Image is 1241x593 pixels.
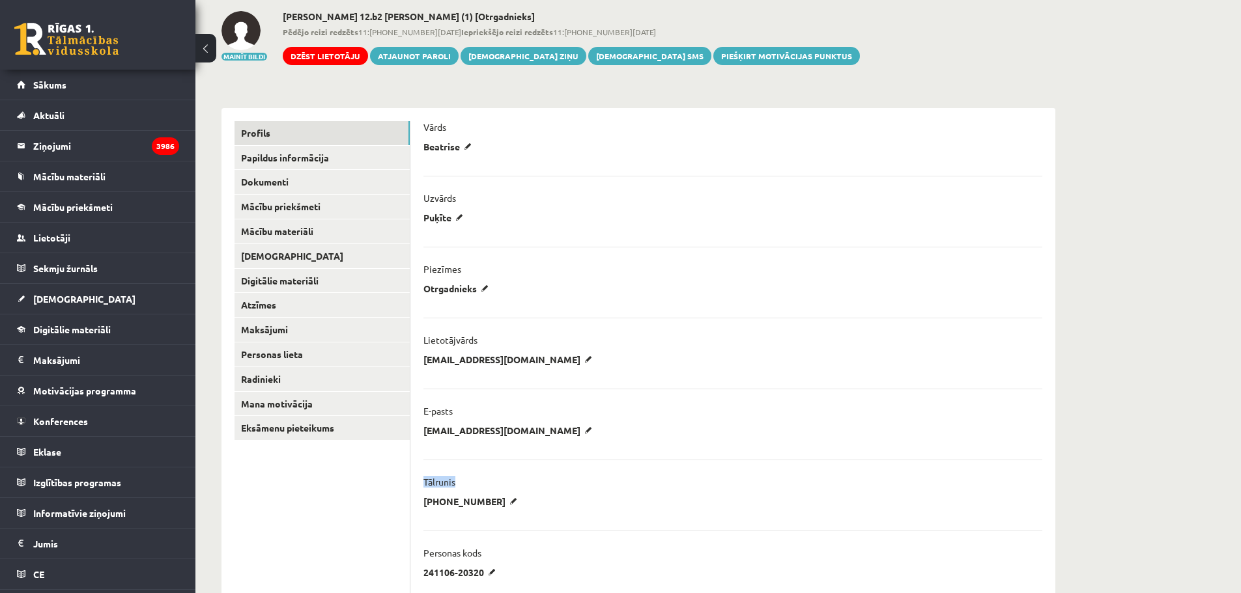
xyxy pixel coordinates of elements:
p: Piezīmes [423,263,461,275]
p: Otrgadnieks [423,283,493,294]
span: Sekmju žurnāls [33,262,98,274]
a: Sākums [17,70,179,100]
a: Eklase [17,437,179,467]
p: [EMAIL_ADDRESS][DOMAIN_NAME] [423,353,597,365]
legend: Ziņojumi [33,131,179,161]
span: Izglītības programas [33,476,121,488]
p: 241106-20320 [423,566,500,578]
a: Profils [235,121,410,145]
span: 11:[PHONE_NUMBER][DATE] 11:[PHONE_NUMBER][DATE] [283,26,860,38]
span: Mācību priekšmeti [33,201,113,213]
a: Rīgas 1. Tālmācības vidusskola [14,23,119,55]
a: Digitālie materiāli [235,269,410,293]
a: Mācību materiāli [235,219,410,243]
a: [DEMOGRAPHIC_DATA] ziņu [461,47,586,65]
span: [DEMOGRAPHIC_DATA] [33,293,136,305]
a: Aktuāli [17,100,179,130]
span: Motivācijas programma [33,385,136,396]
a: Mācību priekšmeti [235,195,410,219]
a: Dokumenti [235,170,410,194]
span: Mācību materiāli [33,171,106,182]
a: Mācību priekšmeti [17,192,179,222]
a: Mana motivācija [235,392,410,416]
a: Jumis [17,529,179,559]
a: Maksājumi [235,318,410,342]
a: [DEMOGRAPHIC_DATA] [17,284,179,314]
span: Konferences [33,415,88,427]
a: CE [17,559,179,589]
span: Digitālie materiāli [33,324,111,335]
p: Puķīte [423,212,468,223]
p: Personas kods [423,547,481,559]
a: Radinieki [235,367,410,391]
a: Konferences [17,406,179,436]
span: Aktuāli [33,109,64,121]
a: Sekmju žurnāls [17,253,179,283]
a: Ziņojumi3986 [17,131,179,161]
span: Sākums [33,79,66,90]
span: CE [33,568,44,580]
i: 3986 [152,137,179,155]
a: Lietotāji [17,223,179,253]
a: Atjaunot paroli [370,47,459,65]
legend: Maksājumi [33,345,179,375]
a: Maksājumi [17,345,179,375]
a: [DEMOGRAPHIC_DATA] [235,244,410,268]
a: Informatīvie ziņojumi [17,498,179,528]
a: [DEMOGRAPHIC_DATA] SMS [588,47,711,65]
p: Beatrise [423,141,476,152]
a: Personas lieta [235,342,410,366]
button: Mainīt bildi [221,53,267,61]
a: Piešķirt motivācijas punktus [713,47,860,65]
a: Eksāmenu pieteikums [235,416,410,440]
p: E-pasts [423,405,453,417]
p: Vārds [423,121,446,133]
p: Tālrunis [423,476,455,488]
span: Eklase [33,446,61,458]
p: [PHONE_NUMBER] [423,495,522,507]
p: [EMAIL_ADDRESS][DOMAIN_NAME] [423,424,597,436]
a: Motivācijas programma [17,376,179,406]
b: Pēdējo reizi redzēts [283,27,358,37]
span: Lietotāji [33,232,70,243]
p: Uzvārds [423,192,456,204]
img: Beatrise Puķīte [221,11,261,50]
a: Papildus informācija [235,146,410,170]
a: Dzēst lietotāju [283,47,368,65]
b: Iepriekšējo reizi redzēts [461,27,553,37]
span: Informatīvie ziņojumi [33,507,126,519]
a: Digitālie materiāli [17,314,179,344]
a: Mācību materiāli [17,161,179,191]
h2: [PERSON_NAME] 12.b2 [PERSON_NAME] (1) [Otrgadnieks] [283,11,860,22]
a: Izglītības programas [17,467,179,497]
p: Lietotājvārds [423,334,478,346]
a: Atzīmes [235,293,410,317]
span: Jumis [33,538,58,549]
